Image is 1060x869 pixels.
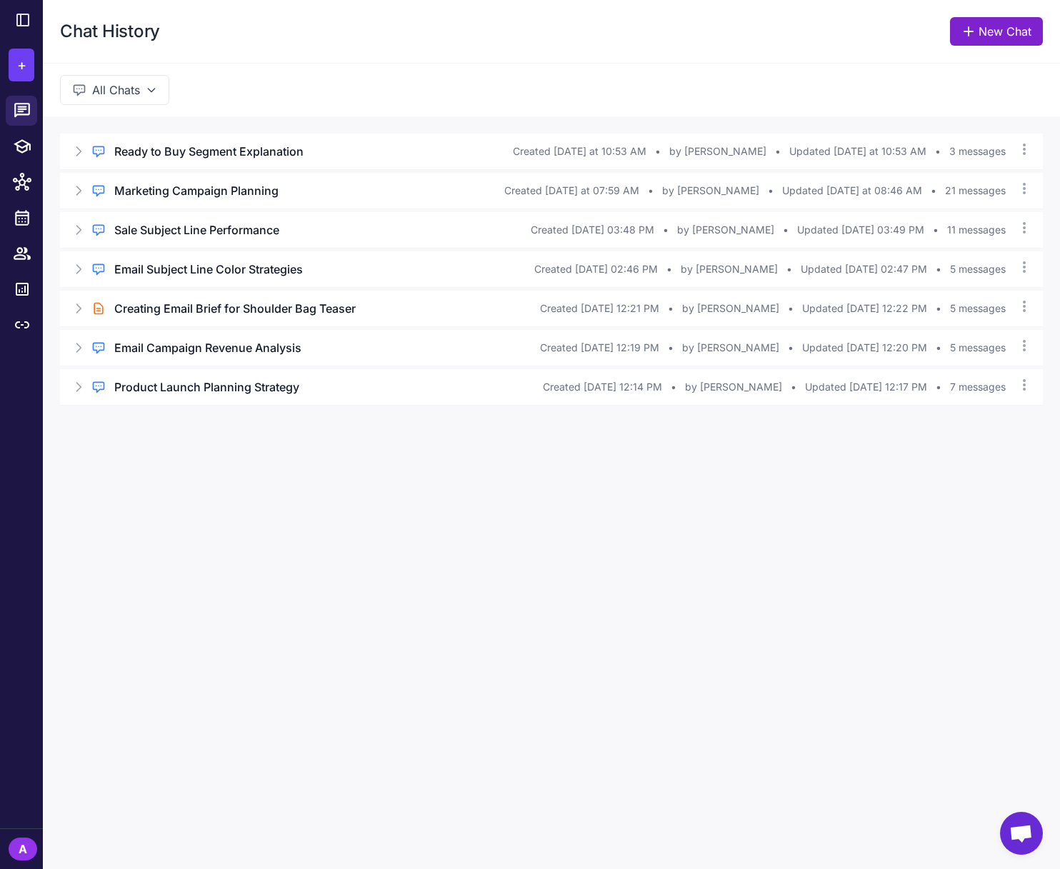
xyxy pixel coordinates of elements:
[936,340,941,356] span: •
[534,261,658,277] span: Created [DATE] 02:46 PM
[801,261,927,277] span: Updated [DATE] 02:47 PM
[936,301,941,316] span: •
[677,222,774,238] span: by [PERSON_NAME]
[947,222,1006,238] span: 11 messages
[668,301,674,316] span: •
[802,340,927,356] span: Updated [DATE] 12:20 PM
[114,300,356,317] h3: Creating Email Brief for Shoulder Bag Teaser
[783,222,789,238] span: •
[114,221,279,238] h3: Sale Subject Line Performance
[945,183,1006,199] span: 21 messages
[669,144,766,159] span: by [PERSON_NAME]
[663,222,669,238] span: •
[681,261,778,277] span: by [PERSON_NAME]
[513,144,646,159] span: Created [DATE] at 10:53 AM
[531,222,654,238] span: Created [DATE] 03:48 PM
[685,379,782,395] span: by [PERSON_NAME]
[933,222,939,238] span: •
[671,379,676,395] span: •
[931,183,936,199] span: •
[950,379,1006,395] span: 7 messages
[949,144,1006,159] span: 3 messages
[540,340,659,356] span: Created [DATE] 12:19 PM
[1000,812,1043,855] a: Open chat
[60,75,169,105] button: All Chats
[786,261,792,277] span: •
[788,301,794,316] span: •
[936,261,941,277] span: •
[666,261,672,277] span: •
[950,340,1006,356] span: 5 messages
[543,379,662,395] span: Created [DATE] 12:14 PM
[114,261,303,278] h3: Email Subject Line Color Strategies
[805,379,927,395] span: Updated [DATE] 12:17 PM
[950,17,1043,46] a: New Chat
[114,378,299,396] h3: Product Launch Planning Strategy
[114,339,301,356] h3: Email Campaign Revenue Analysis
[791,379,796,395] span: •
[768,183,774,199] span: •
[789,144,926,159] span: Updated [DATE] at 10:53 AM
[114,143,304,160] h3: Ready to Buy Segment Explanation
[950,261,1006,277] span: 5 messages
[114,182,279,199] h3: Marketing Campaign Planning
[9,838,37,860] div: A
[648,183,654,199] span: •
[797,222,924,238] span: Updated [DATE] 03:49 PM
[60,20,160,43] h1: Chat History
[950,301,1006,316] span: 5 messages
[682,301,779,316] span: by [PERSON_NAME]
[935,144,941,159] span: •
[668,340,674,356] span: •
[540,301,659,316] span: Created [DATE] 12:21 PM
[9,49,34,81] button: +
[655,144,661,159] span: •
[788,340,794,356] span: •
[682,340,779,356] span: by [PERSON_NAME]
[504,183,639,199] span: Created [DATE] at 07:59 AM
[662,183,759,199] span: by [PERSON_NAME]
[775,144,781,159] span: •
[782,183,922,199] span: Updated [DATE] at 08:46 AM
[17,54,26,76] span: +
[936,379,941,395] span: •
[802,301,927,316] span: Updated [DATE] 12:22 PM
